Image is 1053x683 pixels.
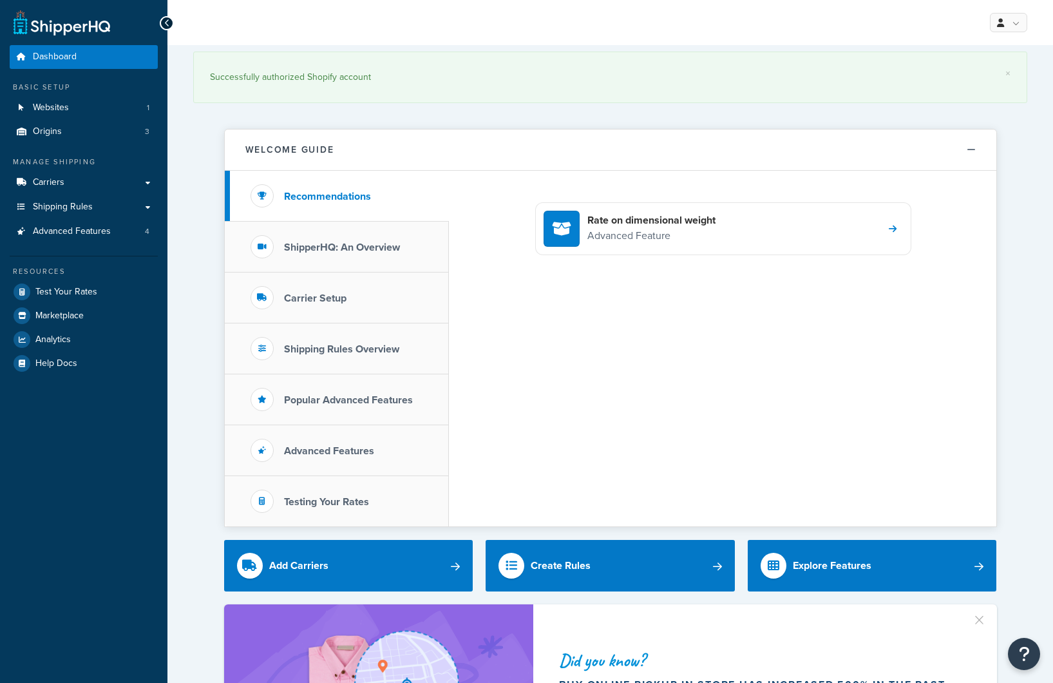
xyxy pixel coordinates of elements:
[559,651,966,669] div: Did you know?
[284,394,413,406] h3: Popular Advanced Features
[284,343,399,355] h3: Shipping Rules Overview
[10,328,158,351] a: Analytics
[145,226,149,237] span: 4
[225,130,996,171] button: Welcome Guide
[1008,638,1040,670] button: Open Resource Center
[224,540,473,592] a: Add Carriers
[147,102,149,113] span: 1
[10,45,158,69] a: Dashboard
[10,120,158,144] a: Origins3
[210,68,1010,86] div: Successfully authorized Shopify account
[269,557,328,575] div: Add Carriers
[10,171,158,195] a: Carriers
[284,191,371,202] h3: Recommendations
[10,220,158,244] a: Advanced Features4
[35,287,97,298] span: Test Your Rates
[10,280,158,303] a: Test Your Rates
[10,352,158,375] a: Help Docs
[1005,68,1010,79] a: ×
[33,52,77,63] span: Dashboard
[10,266,158,277] div: Resources
[10,304,158,327] a: Marketplace
[35,358,77,369] span: Help Docs
[10,120,158,144] li: Origins
[10,82,158,93] div: Basic Setup
[35,311,84,322] span: Marketplace
[10,220,158,244] li: Advanced Features
[10,195,158,219] a: Shipping Rules
[284,293,346,304] h3: Carrier Setup
[486,540,735,592] a: Create Rules
[33,102,69,113] span: Websites
[10,96,158,120] li: Websites
[33,177,64,188] span: Carriers
[793,557,871,575] div: Explore Features
[284,445,374,457] h3: Advanced Features
[33,226,111,237] span: Advanced Features
[245,145,334,155] h2: Welcome Guide
[284,242,400,253] h3: ShipperHQ: An Overview
[284,496,369,508] h3: Testing Your Rates
[587,227,716,244] p: Advanced Feature
[35,334,71,345] span: Analytics
[587,213,716,227] h4: Rate on dimensional weight
[10,157,158,168] div: Manage Shipping
[748,540,997,592] a: Explore Features
[33,126,62,137] span: Origins
[33,202,93,213] span: Shipping Rules
[145,126,149,137] span: 3
[531,557,591,575] div: Create Rules
[10,96,158,120] a: Websites1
